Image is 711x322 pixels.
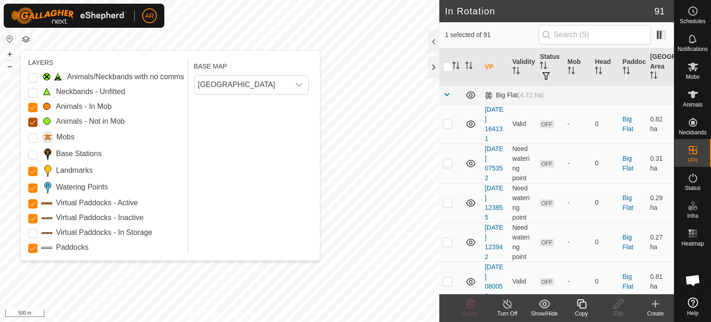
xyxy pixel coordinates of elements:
[56,242,88,253] label: Paddocks
[623,194,633,211] a: Big Flat
[685,185,700,191] span: Status
[674,294,711,320] a: Help
[194,58,309,71] div: BASE MAP
[679,266,707,294] div: Open chat
[512,68,520,76] p-sorticon: Activate to sort
[646,48,674,86] th: [GEOGRAPHIC_DATA] Area
[623,155,633,172] a: Big Flat
[591,222,619,262] td: 0
[4,33,15,44] button: Reset Map
[568,237,588,247] div: -
[568,277,588,286] div: -
[67,71,184,82] label: Animals/Neckbands with no comms
[568,68,575,76] p-sorticon: Activate to sort
[485,263,503,300] a: [DATE] 080056
[591,104,619,144] td: 0
[623,234,633,251] a: Big Flat
[56,212,143,223] label: Virtual Paddocks - Inactive
[509,48,536,86] th: Validity
[485,145,503,182] a: [DATE] 075352
[646,144,674,183] td: 0.31 ha
[145,11,154,21] span: AR
[600,309,637,318] div: Edit
[595,68,602,76] p-sorticon: Activate to sort
[623,68,630,76] p-sorticon: Activate to sort
[509,222,536,262] td: Need watering point
[56,182,108,193] label: Watering Points
[56,132,75,143] label: Mobs
[568,119,588,129] div: -
[591,48,619,86] th: Head
[194,76,290,94] span: New Zealand
[290,76,308,94] div: dropdown trigger
[623,115,633,133] a: Big Flat
[462,310,479,317] span: Delete
[518,91,544,99] span: (4.72 ha)
[564,48,592,86] th: Mob
[591,183,619,222] td: 0
[591,262,619,301] td: 0
[452,63,460,70] p-sorticon: Activate to sort
[56,148,102,159] label: Base Stations
[540,63,547,70] p-sorticon: Activate to sort
[619,48,647,86] th: Paddock
[485,224,503,260] a: [DATE] 123942
[485,106,503,142] a: [DATE] 164131
[687,158,698,163] span: VPs
[489,309,526,318] div: Turn Off
[4,61,15,72] button: –
[56,101,112,112] label: Animals - In Mob
[680,19,705,24] span: Schedules
[568,198,588,208] div: -
[536,48,564,86] th: Status
[465,63,473,70] p-sorticon: Activate to sort
[646,183,674,222] td: 0.29 ha
[655,4,665,18] span: 91
[509,144,536,183] td: Need watering point
[687,310,699,316] span: Help
[20,34,31,45] button: Map Layers
[56,227,152,238] label: Virtual Paddocks - In Storage
[683,102,703,107] span: Animals
[183,310,218,318] a: Privacy Policy
[509,183,536,222] td: Need watering point
[568,158,588,168] div: -
[637,309,674,318] div: Create
[509,104,536,144] td: Valid
[56,165,93,176] label: Landmarks
[28,58,184,68] div: LAYERS
[563,309,600,318] div: Copy
[56,86,125,97] label: Neckbands - Unfitted
[56,116,125,127] label: Animals - Not in Mob
[540,278,554,286] span: OFF
[646,222,674,262] td: 0.27 ha
[4,49,15,60] button: +
[591,144,619,183] td: 0
[526,309,563,318] div: Show/Hide
[485,91,544,99] div: Big Flat
[481,48,509,86] th: VP
[509,262,536,301] td: Valid
[229,310,256,318] a: Contact Us
[485,184,503,221] a: [DATE] 123855
[646,104,674,144] td: 0.82 ha
[686,74,699,80] span: Mobs
[11,7,127,24] img: Gallagher Logo
[540,239,554,246] span: OFF
[646,262,674,301] td: 0.81 ha
[540,120,554,128] span: OFF
[650,73,657,80] p-sorticon: Activate to sort
[678,46,708,52] span: Notifications
[539,25,651,44] input: Search (S)
[623,273,633,290] a: Big Flat
[687,213,698,219] span: Infra
[681,241,704,246] span: Heatmap
[540,199,554,207] span: OFF
[445,6,655,17] h2: In Rotation
[540,160,554,168] span: OFF
[445,30,538,40] span: 1 selected of 91
[56,197,138,208] label: Virtual Paddocks - Active
[679,130,706,135] span: Neckbands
